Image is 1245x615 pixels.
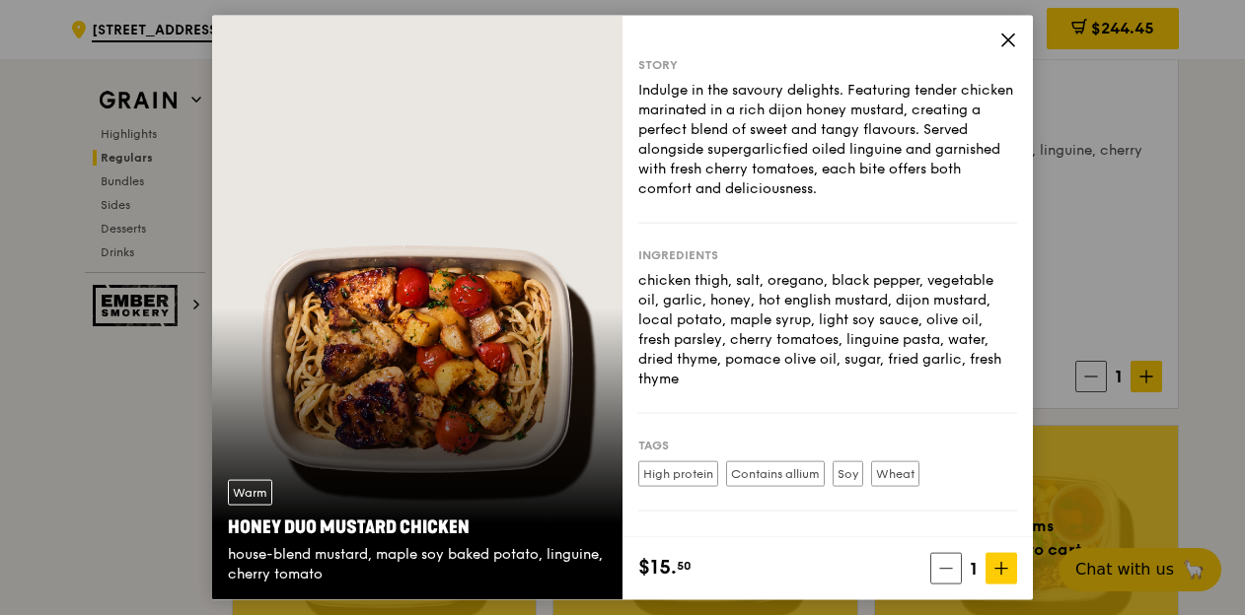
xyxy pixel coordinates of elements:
span: 50 [677,557,692,573]
label: Contains allium [726,461,825,487]
div: Warm [228,479,272,505]
label: Soy [833,461,863,487]
div: Ingredients [638,247,1017,263]
label: Wheat [871,461,919,487]
div: Indulge in the savoury delights. Featuring tender chicken marinated in a rich dijon honey mustard... [638,81,1017,199]
div: house-blend mustard, maple soy baked potato, linguine, cherry tomato [228,544,607,583]
div: Nutritional info [638,535,1017,551]
label: High protein [638,461,718,487]
div: chicken thigh, salt, oregano, black pepper, vegetable oil, garlic, honey, hot english mustard, di... [638,271,1017,389]
span: $15. [638,552,677,581]
div: Story [638,57,1017,73]
div: Honey Duo Mustard Chicken [228,512,607,540]
span: 1 [962,554,986,581]
div: Tags [638,438,1017,453]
